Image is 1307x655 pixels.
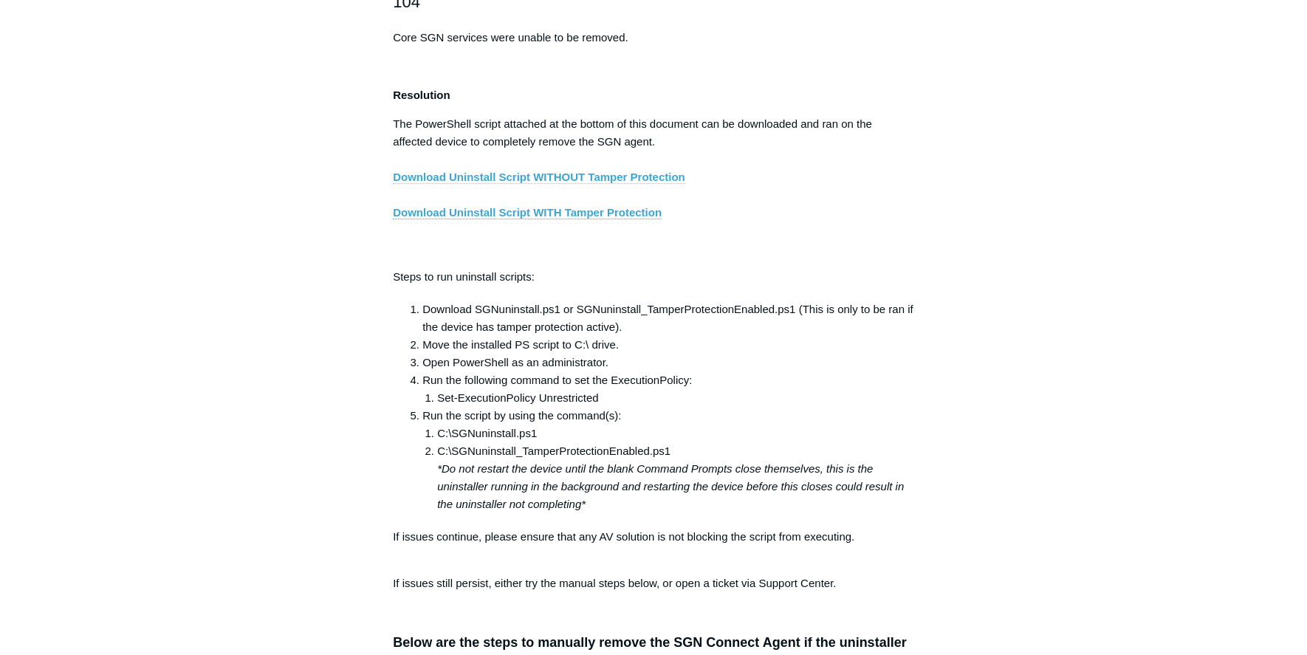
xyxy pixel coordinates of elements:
li: Open PowerShell as an administrator. [422,354,914,371]
li: Run the script by using the command(s): [422,407,914,513]
p: Steps to run uninstall scripts: [393,268,914,286]
em: *Do not restart the device until the blank Command Prompts close themselves, this is the uninstal... [437,462,904,510]
li: Download SGNuninstall.ps1 or SGNuninstall_TamperProtectionEnabled.ps1 (This is only to be ran if ... [422,301,914,336]
li: Set-ExecutionPolicy Unrestricted [437,389,914,407]
li: C:\SGNuninstall_TamperProtectionEnabled.ps1 [437,442,914,513]
p: If issues still persist, either try the manual steps below, or open a ticket via Support Center. [393,575,914,592]
li: Run the following command to set the ExecutionPolicy: [422,371,914,407]
li: C:\SGNuninstall.ps1 [437,425,914,442]
li: Move the installed PS script to C:\ drive. [422,336,914,354]
strong: Resolution [393,89,450,101]
p: Core SGN services were unable to be removed. [393,29,914,47]
a: Download Uninstall Script WITH Tamper Protection [393,206,662,219]
a: Download Uninstall Script WITHOUT Tamper Protection [393,171,685,184]
p: If issues continue, please ensure that any AV solution is not blocking the script from executing. [393,528,914,563]
p: The PowerShell script attached at the bottom of this document can be downloaded and ran on the af... [393,115,914,257]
